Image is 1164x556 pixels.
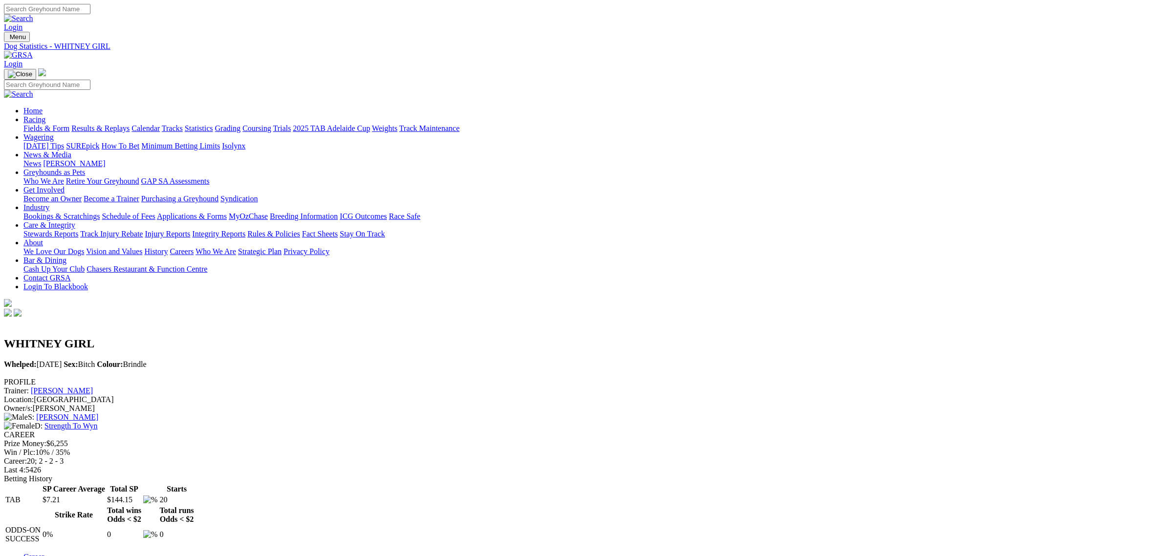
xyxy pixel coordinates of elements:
[64,360,78,368] b: Sex:
[141,142,220,150] a: Minimum Betting Limits
[23,256,66,264] a: Bar & Dining
[23,124,69,132] a: Fields & Form
[4,337,1160,350] h2: WHITNEY GIRL
[159,525,194,544] td: 0
[340,230,385,238] a: Stay On Track
[4,474,1160,483] div: Betting History
[23,274,70,282] a: Contact GRSA
[80,230,143,238] a: Track Injury Rebate
[4,457,27,465] span: Career:
[43,159,105,168] a: [PERSON_NAME]
[42,525,106,544] td: 0%
[159,484,194,494] th: Starts
[185,124,213,132] a: Statistics
[162,124,183,132] a: Tracks
[4,439,1160,448] div: $6,255
[42,484,106,494] th: SP Career Average
[4,457,1160,466] div: 20; 2 - 2 - 3
[4,413,28,422] img: Male
[23,194,1160,203] div: Get Involved
[4,23,22,31] a: Login
[23,142,1160,150] div: Wagering
[238,247,282,256] a: Strategic Plan
[4,51,33,60] img: GRSA
[84,194,139,203] a: Become a Trainer
[102,212,155,220] a: Schedule of Fees
[71,124,130,132] a: Results & Replays
[107,495,142,505] td: $144.15
[4,378,1160,386] div: PROFILE
[4,404,1160,413] div: [PERSON_NAME]
[66,142,99,150] a: SUREpick
[159,495,194,505] td: 20
[143,495,157,504] img: %
[107,484,142,494] th: Total SP
[23,221,75,229] a: Care & Integrity
[23,265,1160,274] div: Bar & Dining
[8,70,32,78] img: Close
[4,309,12,317] img: facebook.svg
[97,360,146,368] span: Brindle
[4,395,1160,404] div: [GEOGRAPHIC_DATA]
[23,115,45,124] a: Racing
[4,42,1160,51] a: Dog Statistics - WHITNEY GIRL
[372,124,397,132] a: Weights
[23,230,1160,238] div: Care & Integrity
[23,107,43,115] a: Home
[220,194,258,203] a: Syndication
[4,439,46,448] span: Prize Money:
[399,124,460,132] a: Track Maintenance
[4,32,30,42] button: Toggle navigation
[4,90,33,99] img: Search
[23,168,85,176] a: Greyhounds as Pets
[215,124,241,132] a: Grading
[145,230,190,238] a: Injury Reports
[23,177,1160,186] div: Greyhounds as Pets
[23,230,78,238] a: Stewards Reports
[4,299,12,307] img: logo-grsa-white.png
[4,360,62,368] span: [DATE]
[293,124,370,132] a: 2025 TAB Adelaide Cup
[23,265,85,273] a: Cash Up Your Club
[23,238,43,247] a: About
[107,525,142,544] td: 0
[4,466,25,474] span: Last 4:
[141,194,219,203] a: Purchasing a Greyhound
[23,159,41,168] a: News
[229,212,268,220] a: MyOzChase
[273,124,291,132] a: Trials
[31,386,93,395] a: [PERSON_NAME]
[4,404,33,412] span: Owner/s:
[302,230,338,238] a: Fact Sheets
[87,265,207,273] a: Chasers Restaurant & Function Centre
[23,212,100,220] a: Bookings & Scratchings
[143,530,157,539] img: %
[23,212,1160,221] div: Industry
[38,68,46,76] img: logo-grsa-white.png
[66,177,139,185] a: Retire Your Greyhound
[4,395,34,404] span: Location:
[102,142,140,150] a: How To Bet
[284,247,329,256] a: Privacy Policy
[4,60,22,68] a: Login
[170,247,194,256] a: Careers
[4,386,29,395] span: Trainer:
[23,142,64,150] a: [DATE] Tips
[196,247,236,256] a: Who We Are
[4,413,34,421] span: S:
[4,430,1160,439] div: CAREER
[222,142,245,150] a: Isolynx
[23,124,1160,133] div: Racing
[23,159,1160,168] div: News & Media
[340,212,387,220] a: ICG Outcomes
[4,422,43,430] span: D:
[389,212,420,220] a: Race Safe
[4,448,35,456] span: Win / Plc:
[36,413,98,421] a: [PERSON_NAME]
[5,495,41,505] td: TAB
[4,448,1160,457] div: 10% / 35%
[23,282,88,291] a: Login To Blackbook
[64,360,95,368] span: Bitch
[159,506,194,524] th: Total runs Odds < $2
